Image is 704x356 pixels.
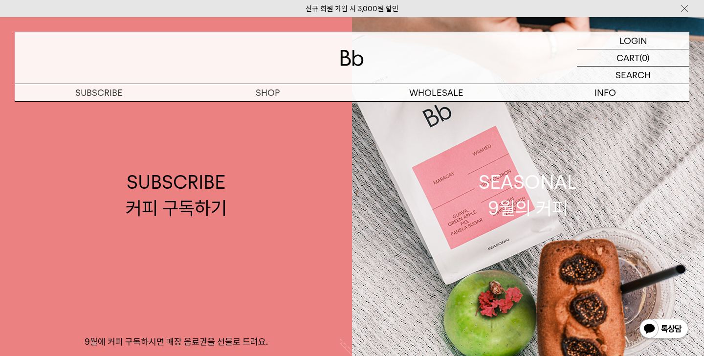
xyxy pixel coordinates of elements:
[126,169,227,221] div: SUBSCRIBE 커피 구독하기
[479,169,577,221] div: SEASONAL 9월의 커피
[306,4,398,13] a: 신규 회원 가입 시 3,000원 할인
[639,49,650,66] p: (0)
[352,84,521,101] p: WHOLESALE
[638,318,689,341] img: 카카오톡 채널 1:1 채팅 버튼
[15,84,183,101] a: SUBSCRIBE
[619,32,647,49] p: LOGIN
[577,49,689,67] a: CART (0)
[616,49,639,66] p: CART
[521,84,689,101] p: INFO
[183,84,352,101] a: SHOP
[340,50,364,66] img: 로고
[616,67,651,84] p: SEARCH
[577,32,689,49] a: LOGIN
